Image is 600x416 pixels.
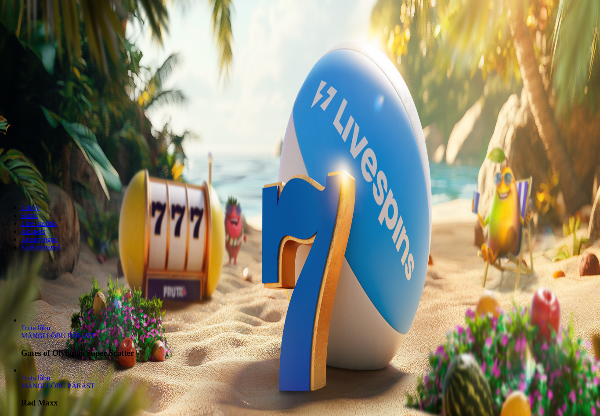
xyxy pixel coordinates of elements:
[21,366,596,408] article: Rad Maxx
[21,228,45,235] a: Jackpots
[21,398,596,408] h3: Rad Maxx
[21,332,94,340] a: Gates of Olympus Super Scatter
[21,324,50,332] span: Fruta lõbu
[21,235,58,243] a: Lauamängud
[21,243,60,251] span: Kõik mängud
[21,374,50,382] a: Rad Maxx
[21,220,57,227] a: Live-kasiino
[4,189,596,268] header: Lobby
[21,382,94,390] a: Rad Maxx
[21,212,38,219] a: Slotid
[21,348,596,358] h3: Gates of Olympus Super Scatter
[21,324,50,332] a: Gates of Olympus Super Scatter
[21,204,40,211] a: Lobby
[21,316,596,358] article: Gates of Olympus Super Scatter
[21,374,50,382] span: Fruta lõbu
[4,189,596,251] nav: Lobby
